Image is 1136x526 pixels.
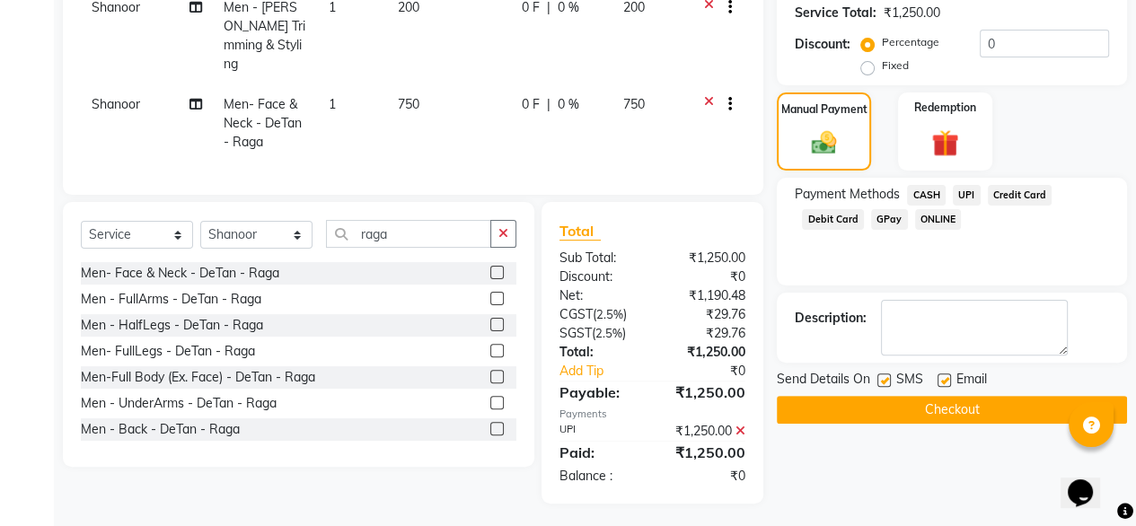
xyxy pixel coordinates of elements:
[546,343,653,362] div: Total:
[652,305,759,324] div: ₹29.76
[522,95,540,114] span: 0 F
[652,324,759,343] div: ₹29.76
[546,249,653,267] div: Sub Total:
[224,96,302,150] span: Men- Face & Neck - DeTan - Raga
[882,34,939,50] label: Percentage
[652,343,759,362] div: ₹1,250.00
[956,370,987,392] span: Email
[546,422,653,441] div: UPI
[559,325,592,341] span: SGST
[882,57,909,74] label: Fixed
[559,306,593,322] span: CGST
[546,362,670,381] a: Add Tip
[804,128,845,157] img: _cash.svg
[795,185,900,204] span: Payment Methods
[781,101,867,118] label: Manual Payment
[914,100,976,116] label: Redemption
[559,222,601,241] span: Total
[896,370,923,392] span: SMS
[953,185,981,206] span: UPI
[915,209,962,230] span: ONLINE
[1061,454,1118,508] iframe: chat widget
[795,309,867,328] div: Description:
[623,96,645,112] span: 750
[884,4,940,22] div: ₹1,250.00
[652,422,759,441] div: ₹1,250.00
[777,396,1127,424] button: Checkout
[546,286,653,305] div: Net:
[871,209,908,230] span: GPay
[546,467,653,486] div: Balance :
[398,96,419,112] span: 750
[81,368,315,387] div: Men-Full Body (Ex. Face) - DeTan - Raga
[81,316,263,335] div: Men - HalfLegs - DeTan - Raga
[802,209,864,230] span: Debit Card
[546,324,653,343] div: ( )
[907,185,946,206] span: CASH
[81,264,279,283] div: Men- Face & Neck - DeTan - Raga
[546,442,653,463] div: Paid:
[546,305,653,324] div: ( )
[546,381,653,403] div: Payable:
[652,381,759,403] div: ₹1,250.00
[546,267,653,286] div: Discount:
[596,307,623,321] span: 2.5%
[652,442,759,463] div: ₹1,250.00
[923,127,967,160] img: _gift.svg
[92,96,140,112] span: Shanoor
[559,407,745,422] div: Payments
[652,267,759,286] div: ₹0
[652,467,759,486] div: ₹0
[670,362,759,381] div: ₹0
[81,290,261,309] div: Men - FullArms - DeTan - Raga
[595,326,622,340] span: 2.5%
[988,185,1052,206] span: Credit Card
[81,394,277,413] div: Men - UnderArms - DeTan - Raga
[81,342,255,361] div: Men- FullLegs - DeTan - Raga
[652,249,759,267] div: ₹1,250.00
[547,95,550,114] span: |
[81,420,240,439] div: Men - Back - DeTan - Raga
[326,220,491,248] input: Search or Scan
[558,95,579,114] span: 0 %
[795,35,850,54] div: Discount:
[777,370,870,392] span: Send Details On
[329,96,336,112] span: 1
[795,4,876,22] div: Service Total:
[652,286,759,305] div: ₹1,190.48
